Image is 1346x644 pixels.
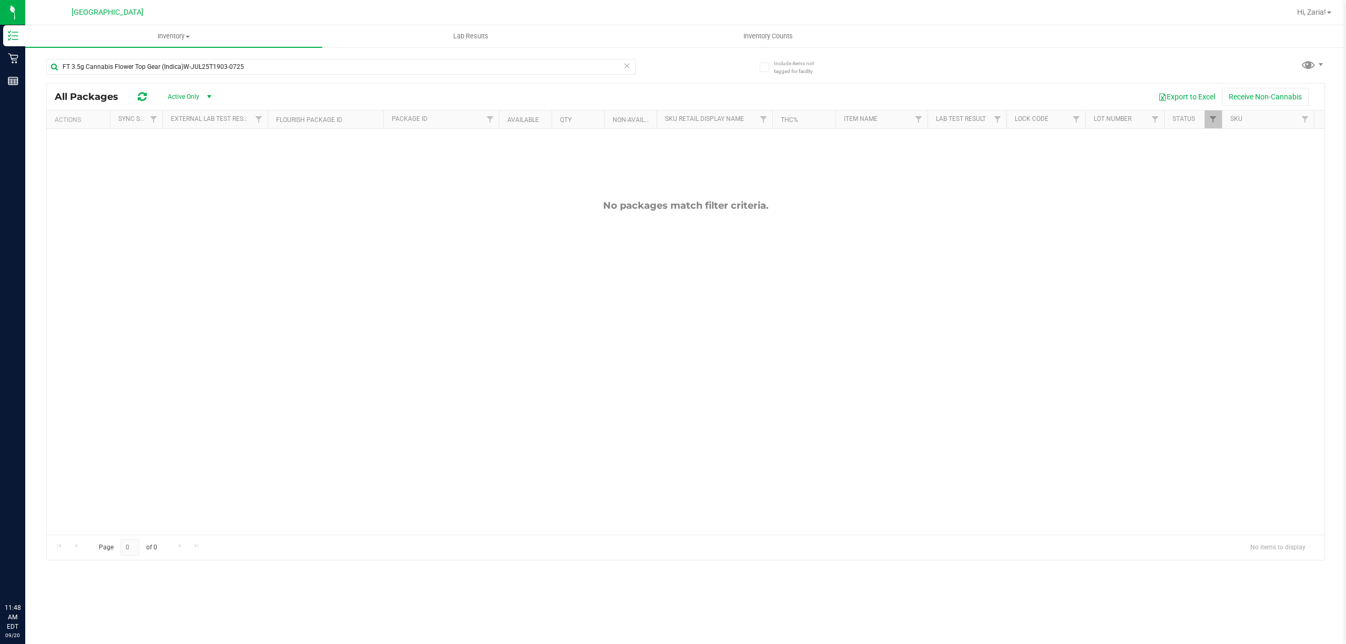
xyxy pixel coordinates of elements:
a: Filter [989,110,1006,128]
a: Filter [1297,110,1314,128]
a: Qty [560,116,572,124]
a: THC% [781,116,798,124]
a: Sku Retail Display Name [665,115,744,122]
a: Status [1172,115,1195,122]
inline-svg: Retail [8,53,18,64]
a: Inventory Counts [619,25,916,47]
span: Page of 0 [90,539,166,556]
button: Receive Non-Cannabis [1222,88,1309,106]
a: Filter [755,110,772,128]
a: Filter [1205,110,1222,128]
span: All Packages [55,91,129,103]
a: External Lab Test Result [171,115,253,122]
a: Filter [1147,110,1164,128]
span: Lab Results [439,32,503,41]
a: Item Name [844,115,878,122]
a: Sync Status [118,115,159,122]
a: Lot Number [1094,115,1131,122]
iframe: Resource center [11,560,42,591]
a: Available [507,116,539,124]
a: Flourish Package ID [276,116,342,124]
a: Filter [145,110,162,128]
a: Inventory [25,25,322,47]
input: Search Package ID, Item Name, SKU, Lot or Part Number... [46,59,636,75]
a: Lock Code [1015,115,1048,122]
span: Clear [623,59,630,73]
a: Filter [482,110,499,128]
button: Export to Excel [1151,88,1222,106]
span: Hi, Zaria! [1297,8,1326,16]
a: Lab Results [322,25,619,47]
a: SKU [1230,115,1242,122]
div: Actions [55,116,106,124]
p: 09/20 [5,631,21,639]
a: Filter [250,110,268,128]
span: [GEOGRAPHIC_DATA] [72,8,144,17]
a: Non-Available [613,116,659,124]
div: No packages match filter criteria. [47,200,1324,211]
a: Package ID [392,115,427,122]
inline-svg: Reports [8,76,18,86]
span: Inventory Counts [729,32,807,41]
inline-svg: Inventory [8,30,18,41]
span: Include items not tagged for facility [774,59,827,75]
span: No items to display [1242,539,1314,555]
a: Filter [910,110,927,128]
a: Filter [1068,110,1085,128]
a: Lab Test Result [936,115,986,122]
p: 11:48 AM EDT [5,603,21,631]
span: Inventory [25,32,322,41]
